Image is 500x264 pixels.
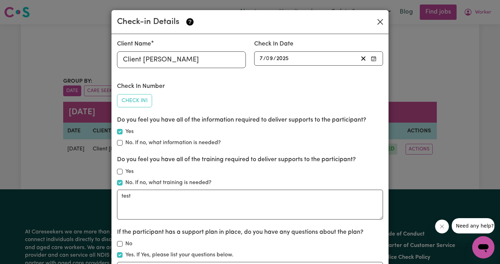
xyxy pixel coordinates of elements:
label: Yes [125,167,134,176]
button: Check In1 [117,94,152,107]
textarea: test [117,190,383,220]
label: No. If no, what information is needed? [125,139,221,147]
label: Do you feel you have all of the training required to deliver supports to the participant? [117,155,356,164]
span: / [273,56,276,62]
span: / [263,56,266,62]
div: Check-in Details [117,16,195,28]
input: ---- [276,54,289,63]
input: -- [266,54,273,63]
iframe: Close message [435,220,449,233]
label: Client Name [117,40,151,49]
input: -- [259,54,263,63]
label: Check In Number [117,82,165,91]
label: Do you feel you have all of the information required to deliver supports to the participant? [117,116,366,125]
label: Check In Date [254,40,293,49]
span: 0 [266,56,269,61]
iframe: Button to launch messaging window [472,236,494,258]
label: Yes. If Yes, please list your questions below. [125,251,233,259]
label: If the participant has a support plan in place, do you have any questions about the plan? [117,228,364,237]
label: No. If no, what training is needed? [125,179,211,187]
label: Yes [125,127,134,136]
label: No [125,240,132,248]
button: Close [375,16,386,27]
iframe: Message from company [452,218,494,233]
